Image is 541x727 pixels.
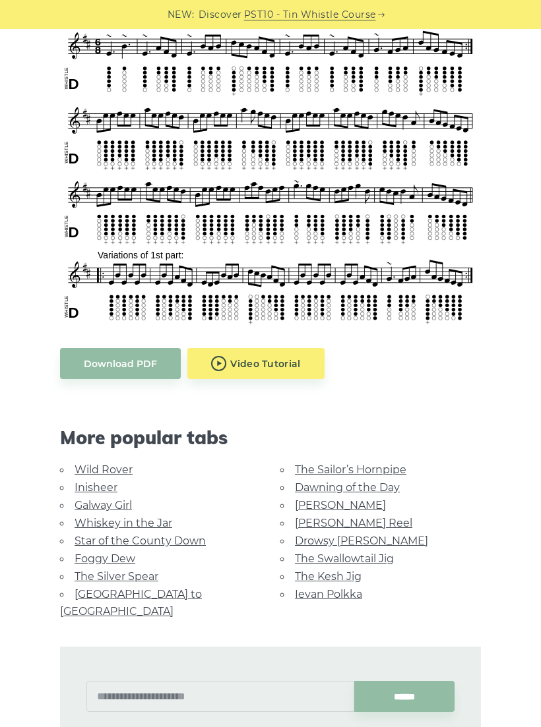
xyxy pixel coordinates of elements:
[60,426,481,449] span: More popular tabs
[295,517,412,529] a: [PERSON_NAME] Reel
[75,499,132,511] a: Galway Girl
[187,348,325,379] a: Video Tutorial
[295,570,362,583] a: The Kesh Jig
[295,588,362,600] a: Ievan Polkka
[75,552,135,565] a: Foggy Dew
[295,463,406,476] a: The Sailor’s Hornpipe
[75,570,158,583] a: The Silver Spear
[75,535,206,547] a: Star of the County Down
[295,481,400,494] a: Dawning of the Day
[75,463,133,476] a: Wild Rover
[199,7,242,22] span: Discover
[295,499,386,511] a: [PERSON_NAME]
[60,588,202,618] a: [GEOGRAPHIC_DATA] to [GEOGRAPHIC_DATA]
[60,348,181,379] a: Download PDF
[168,7,195,22] span: NEW:
[75,517,172,529] a: Whiskey in the Jar
[244,7,376,22] a: PST10 - Tin Whistle Course
[295,535,428,547] a: Drowsy [PERSON_NAME]
[295,552,394,565] a: The Swallowtail Jig
[75,481,117,494] a: Inisheer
